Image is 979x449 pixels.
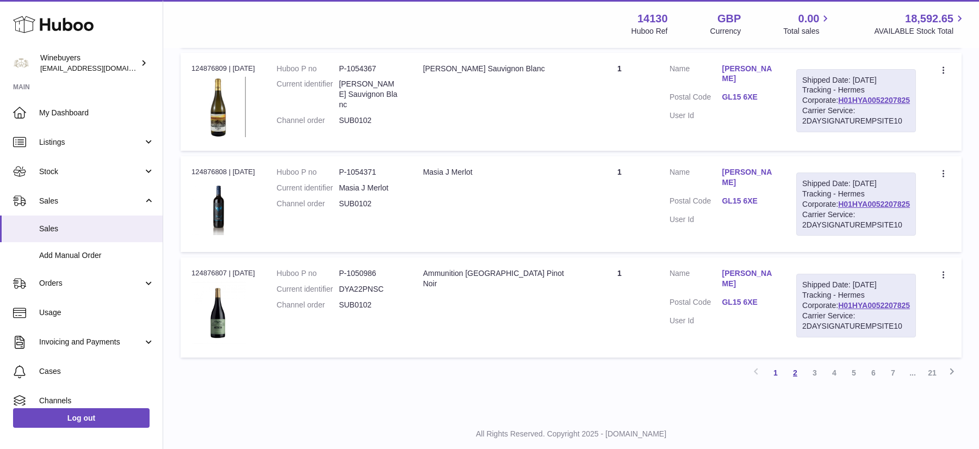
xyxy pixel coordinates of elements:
a: [PERSON_NAME] [722,64,774,84]
div: [PERSON_NAME] Sauvignon Blanc [423,64,569,74]
dd: [PERSON_NAME] Sauvignon Blanc [339,79,401,110]
a: GL15 6XE [722,196,774,206]
div: Ammunition [GEOGRAPHIC_DATA] Pinot Noir [423,268,569,289]
dd: SUB0102 [339,115,401,126]
span: 18,592.65 [905,11,953,26]
dt: Current identifier [277,284,339,294]
a: Log out [13,408,150,428]
dt: Channel order [277,115,339,126]
dd: SUB0102 [339,300,401,310]
dd: P-1054367 [339,64,401,74]
div: Carrier Service: 2DAYSIGNATUREMPSITE10 [802,311,910,331]
span: Add Manual Order [39,250,154,261]
div: Tracking - Hermes Corporate: [796,69,916,132]
span: Stock [39,167,143,177]
td: 1 [580,257,659,358]
img: 1755001043.jpg [191,181,246,235]
span: ... [903,363,922,383]
div: Currency [710,26,741,36]
a: 1 [766,363,785,383]
a: 7 [883,363,903,383]
a: [PERSON_NAME] [722,268,774,289]
span: My Dashboard [39,108,154,118]
dt: Postal Code [670,92,722,105]
span: Total sales [783,26,832,36]
dd: Masia J Merlot [339,183,401,193]
strong: GBP [717,11,741,26]
dd: P-1050986 [339,268,401,279]
dd: DYA22PNSC [339,284,401,294]
div: Carrier Service: 2DAYSIGNATUREMPSITE10 [802,210,910,230]
dt: Huboo P no [277,167,339,177]
div: 124876809 | [DATE] [191,64,255,73]
div: Tracking - Hermes Corporate: [796,274,916,337]
dt: User Id [670,316,722,326]
div: Shipped Date: [DATE] [802,280,910,290]
td: 1 [580,156,659,252]
dd: P-1054371 [339,167,401,177]
a: 2 [785,363,805,383]
a: H01HYA0052207825 [838,96,910,104]
div: 124876807 | [DATE] [191,268,255,278]
a: 4 [825,363,844,383]
dt: Name [670,268,722,292]
dt: Huboo P no [277,268,339,279]
a: GL15 6XE [722,297,774,307]
a: H01HYA0052207825 [838,200,910,208]
dt: Huboo P no [277,64,339,74]
span: Sales [39,196,143,206]
a: H01HYA0052207825 [838,301,910,310]
dt: Current identifier [277,79,339,110]
a: 5 [844,363,864,383]
span: 0.00 [798,11,820,26]
span: Cases [39,366,154,377]
dt: Postal Code [670,297,722,310]
div: 124876808 | [DATE] [191,167,255,177]
td: 1 [580,53,659,151]
span: Orders [39,278,143,288]
span: Sales [39,224,154,234]
div: Carrier Service: 2DAYSIGNATUREMPSITE10 [802,106,910,126]
strong: 14130 [637,11,668,26]
a: 18,592.65 AVAILABLE Stock Total [874,11,966,36]
img: 1752081497.png [191,282,246,344]
dt: Channel order [277,199,339,209]
div: Masia J Merlot [423,167,569,177]
span: Listings [39,137,143,147]
span: Invoicing and Payments [39,337,143,347]
p: All Rights Reserved. Copyright 2025 - [DOMAIN_NAME] [172,429,970,439]
a: 21 [922,363,942,383]
dt: User Id [670,110,722,121]
a: 6 [864,363,883,383]
a: [PERSON_NAME] [722,167,774,188]
span: [EMAIL_ADDRESS][DOMAIN_NAME] [40,64,160,72]
div: Huboo Ref [631,26,668,36]
dt: Current identifier [277,183,339,193]
div: Shipped Date: [DATE] [802,179,910,189]
span: AVAILABLE Stock Total [874,26,966,36]
dt: Postal Code [670,196,722,209]
img: ben@winebuyers.com [13,55,29,71]
dd: SUB0102 [339,199,401,209]
span: Usage [39,307,154,318]
div: Tracking - Hermes Corporate: [796,173,916,236]
dt: User Id [670,214,722,225]
div: Shipped Date: [DATE] [802,75,910,85]
a: GL15 6XE [722,92,774,102]
dt: Channel order [277,300,339,310]
span: Channels [39,396,154,406]
div: Winebuyers [40,53,138,73]
a: 3 [805,363,825,383]
a: 0.00 Total sales [783,11,832,36]
img: 1755000800.png [191,77,246,137]
dt: Name [670,64,722,87]
dt: Name [670,167,722,190]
